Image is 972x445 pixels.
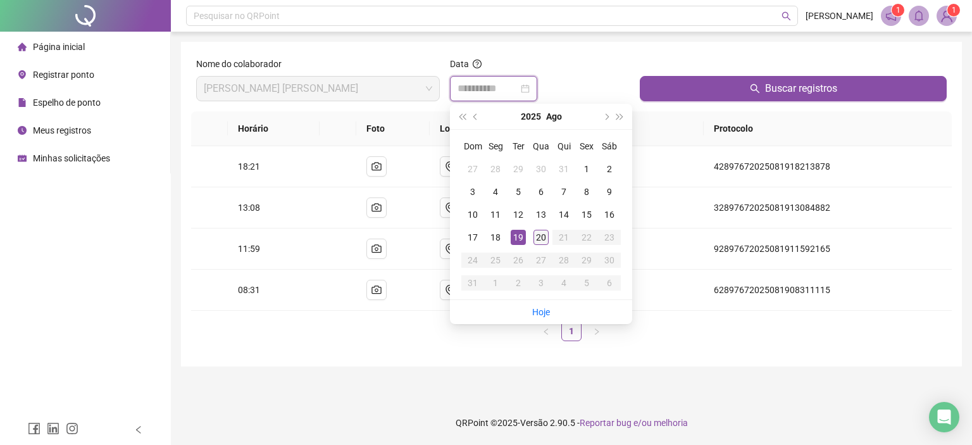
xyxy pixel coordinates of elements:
span: camera [371,203,382,213]
span: DANIEL DE ARAUJO MACHADO [204,77,432,101]
div: 4 [556,275,571,291]
li: Próxima página [587,321,607,341]
div: 9 [602,184,617,199]
footer: QRPoint © 2025 - 2.90.5 - [171,401,972,445]
div: 19 [511,230,526,245]
th: Localização [430,111,555,146]
td: 2025-07-31 [552,158,575,180]
td: 2025-08-31 [461,272,484,294]
span: clock-circle [18,126,27,135]
a: 1 [562,322,581,341]
span: 08:31 [238,285,260,295]
td: 2025-08-20 [530,226,552,249]
div: 6 [602,275,617,291]
div: 27 [465,161,480,177]
div: 29 [511,161,526,177]
th: Ter [507,135,530,158]
sup: Atualize o seu contato no menu Meus Dados [947,4,960,16]
td: 2025-09-01 [484,272,507,294]
td: 92897672025081911592165 [704,229,952,270]
td: 2025-09-05 [575,272,598,294]
td: 2025-08-30 [598,249,621,272]
div: 3 [533,275,549,291]
span: Data [450,59,469,69]
div: 14 [556,207,571,222]
div: 23 [602,230,617,245]
div: 17 [465,230,480,245]
span: environment [445,161,455,172]
span: Página inicial [33,42,85,52]
div: 30 [533,161,549,177]
div: 28 [556,253,571,268]
sup: 1 [892,4,904,16]
td: 2025-08-24 [461,249,484,272]
span: camera [371,285,382,295]
div: 30 [602,253,617,268]
span: search [750,84,760,94]
button: next-year [599,104,613,129]
span: left [134,425,143,434]
span: camera [371,161,382,172]
div: 27 [533,253,549,268]
span: camera [371,244,382,254]
div: 8 [579,184,594,199]
td: 2025-08-09 [598,180,621,203]
div: 25 [488,253,503,268]
button: right [587,321,607,341]
td: 2025-08-16 [598,203,621,226]
td: 2025-08-26 [507,249,530,272]
span: Buscar registros [765,81,837,96]
div: 7 [556,184,571,199]
td: 2025-08-17 [461,226,484,249]
th: Qua [530,135,552,158]
td: 2025-08-13 [530,203,552,226]
td: 32897672025081913084882 [704,187,952,229]
td: 2025-08-29 [575,249,598,272]
td: 2025-09-02 [507,272,530,294]
td: 2025-08-05 [507,180,530,203]
label: Nome do colaborador [196,57,290,71]
th: Seg [484,135,507,158]
div: 31 [465,275,480,291]
span: 11:59 [238,244,260,254]
span: question-circle [473,60,482,68]
span: environment [18,70,27,79]
td: 2025-08-27 [530,249,552,272]
div: 21 [556,230,571,245]
th: Sex [575,135,598,158]
span: 1 [952,6,956,15]
div: 22 [579,230,594,245]
div: 3 [465,184,480,199]
th: Protocolo [704,111,952,146]
span: search [782,11,791,21]
div: 1 [579,161,594,177]
button: prev-year [469,104,483,129]
span: file [18,98,27,107]
div: 31 [556,161,571,177]
td: 2025-07-28 [484,158,507,180]
div: 5 [579,275,594,291]
span: notification [885,10,897,22]
td: 2025-08-06 [530,180,552,203]
td: 2025-07-27 [461,158,484,180]
span: environment [445,244,455,254]
span: instagram [66,422,78,435]
span: 1 [896,6,900,15]
td: 2025-08-22 [575,226,598,249]
div: 16 [602,207,617,222]
span: Meus registros [33,125,91,135]
img: 92402 [937,6,956,25]
div: 6 [533,184,549,199]
th: Qui [552,135,575,158]
span: home [18,42,27,51]
button: Buscar registros [640,76,947,101]
td: 2025-08-19 [507,226,530,249]
span: [PERSON_NAME] [806,9,873,23]
th: Foto [356,111,430,146]
th: Horário [228,111,320,146]
td: 2025-08-08 [575,180,598,203]
button: left [536,321,556,341]
div: 28 [488,161,503,177]
th: Dom [461,135,484,158]
span: Registrar ponto [33,70,94,80]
